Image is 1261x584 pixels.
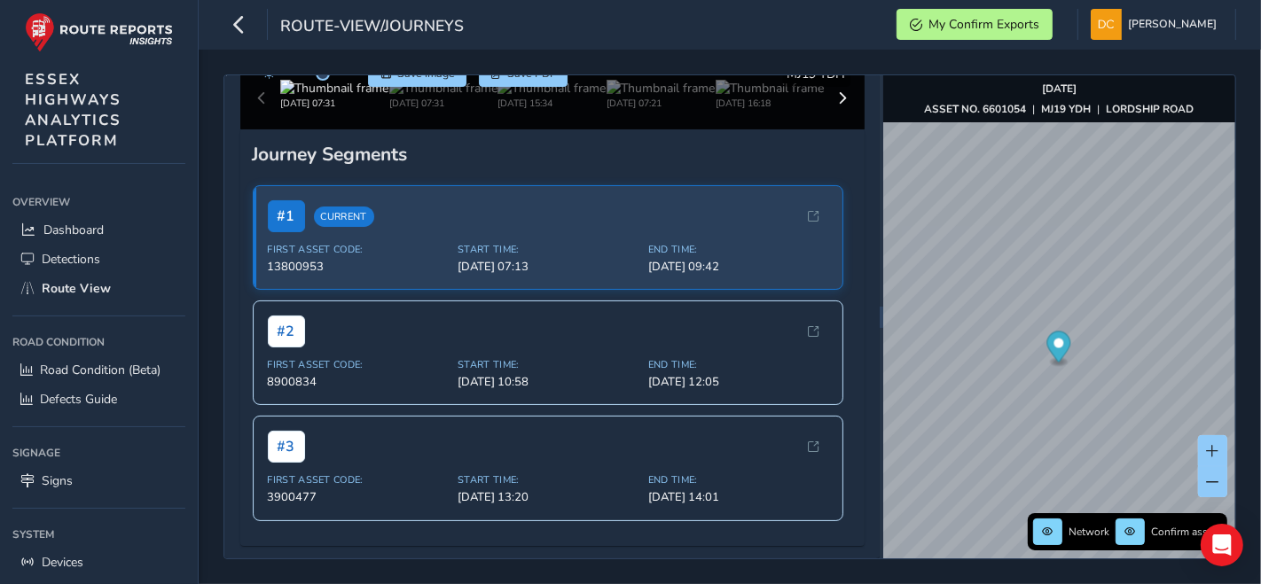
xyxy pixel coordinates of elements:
a: Devices [12,548,185,577]
div: Open Intercom Messenger [1201,524,1243,566]
span: 13800953 [268,259,448,275]
span: First Asset Code: [268,473,448,487]
button: My Confirm Exports [897,9,1053,40]
img: diamond-layout [1091,9,1122,40]
strong: ASSET NO. 6601054 [925,102,1027,116]
a: Defects Guide [12,385,185,414]
div: [DATE] 15:34 [497,97,606,110]
span: Detections [42,251,100,268]
span: Signs [42,472,73,489]
strong: MJ19 YDH [1042,102,1092,116]
span: My Confirm Exports [928,16,1039,33]
div: Signage [12,440,185,466]
img: Thumbnail frame [716,80,824,97]
img: rr logo [25,12,173,52]
span: First Asset Code: [268,358,448,371]
button: [PERSON_NAME] [1091,9,1223,40]
span: Current [314,206,374,227]
span: [PERSON_NAME] [1128,9,1217,40]
img: Thumbnail frame [389,80,497,97]
span: Start Time: [458,358,638,371]
span: Dashboard [43,222,104,238]
span: [DATE] 13:20 [458,489,638,505]
span: [DATE] 14:01 [648,489,828,505]
span: 3900477 [268,489,448,505]
a: Road Condition (Beta) [12,355,185,385]
div: [DATE] 16:18 [716,97,824,110]
strong: [DATE] [1042,82,1077,96]
span: # 1 [268,200,305,232]
span: Devices [42,554,83,571]
span: Road Condition (Beta) [40,362,161,378]
a: Route View [12,274,185,303]
span: End Time: [648,358,828,371]
span: Defects Guide [40,391,117,408]
span: # 3 [268,431,305,463]
span: 8900834 [268,374,448,390]
span: [DATE] 12:05 [648,374,828,390]
span: [DATE] 07:13 [458,259,638,275]
span: ESSEX HIGHWAYS ANALYTICS PLATFORM [25,69,121,151]
span: Confirm assets [1151,525,1222,539]
span: [DATE] 10:58 [458,374,638,390]
span: Network [1069,525,1109,539]
div: System [12,521,185,548]
span: Start Time: [458,473,638,487]
span: # 2 [268,315,305,347]
a: Signs [12,466,185,495]
a: Dashboard [12,215,185,245]
span: End Time: [648,243,828,256]
span: Start Time: [458,243,638,256]
span: Route View [42,280,111,297]
span: [DATE] 09:42 [648,259,828,275]
div: Journey Segments [253,142,852,167]
span: First Asset Code: [268,243,448,256]
div: Overview [12,189,185,215]
img: Thumbnail frame [280,80,388,97]
div: [DATE] 07:31 [280,97,388,110]
span: route-view/journeys [280,15,464,40]
strong: LORDSHIP ROAD [1107,102,1194,116]
a: Detections [12,245,185,274]
div: | | [925,102,1194,116]
div: Map marker [1047,331,1071,368]
div: [DATE] 07:31 [389,97,497,110]
img: Thumbnail frame [607,80,715,97]
div: Road Condition [12,329,185,355]
span: End Time: [648,473,828,487]
img: Thumbnail frame [497,80,606,97]
div: [DATE] 07:21 [607,97,715,110]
